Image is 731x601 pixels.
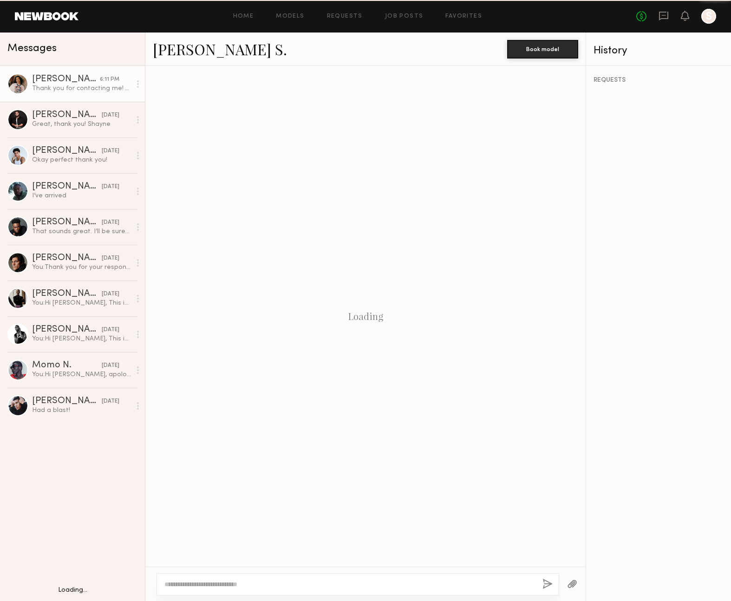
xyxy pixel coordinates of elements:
div: You: Hi [PERSON_NAME], This is [PERSON_NAME] from [GEOGRAPHIC_DATA]. We’re planning an editorial ... [32,334,131,343]
button: Book model [507,40,578,59]
div: Had a blast! [32,406,131,415]
div: [PERSON_NAME] [32,182,102,191]
div: [PERSON_NAME] [32,146,102,156]
div: [PERSON_NAME] [32,325,102,334]
a: Book model [507,45,578,52]
a: Job Posts [385,13,424,20]
div: [DATE] [102,361,119,370]
div: REQUESTS [594,77,724,84]
div: [PERSON_NAME] [32,111,102,120]
div: [DATE] [102,397,119,406]
div: Momo N. [32,361,102,370]
div: History [594,46,724,56]
div: [DATE] [102,111,119,120]
div: [DATE] [102,218,119,227]
a: Home [233,13,254,20]
div: [DATE] [102,326,119,334]
span: Messages [7,43,57,54]
div: You: Hi [PERSON_NAME], This is [PERSON_NAME] from [GEOGRAPHIC_DATA]. We’re planning an editorial ... [32,299,131,307]
a: Favorites [445,13,482,20]
div: [PERSON_NAME] [32,218,102,227]
div: Loading [348,311,383,322]
div: [PERSON_NAME] [32,289,102,299]
a: [PERSON_NAME] S. [153,39,287,59]
div: [PERSON_NAME] [32,397,102,406]
a: S [701,9,716,24]
div: That sounds great. I’ll be sure to keep an eye out. Thank you and talk soon! Have a great weekend! [32,227,131,236]
div: Great, thank you! Shayne [32,120,131,129]
div: Okay perfect thank you! [32,156,131,164]
div: [DATE] [102,290,119,299]
a: Models [276,13,304,20]
div: [PERSON_NAME] S. [32,75,100,84]
div: 6:11 PM [100,75,119,84]
div: You: Hi [PERSON_NAME], apologies for the mix up - I accidentally pasted the wrong name in my last... [32,370,131,379]
div: [DATE] [102,183,119,191]
div: [PERSON_NAME] [32,254,102,263]
div: [DATE] [102,147,119,156]
div: [DATE] [102,254,119,263]
div: You: Thank you for your response! Let me discuss with the management and get back to you no later... [32,263,131,272]
div: I’ve arrived [32,191,131,200]
a: Requests [327,13,363,20]
div: Thank you for contacting me! Yes I am available and would love to work with you guys! [32,84,131,93]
